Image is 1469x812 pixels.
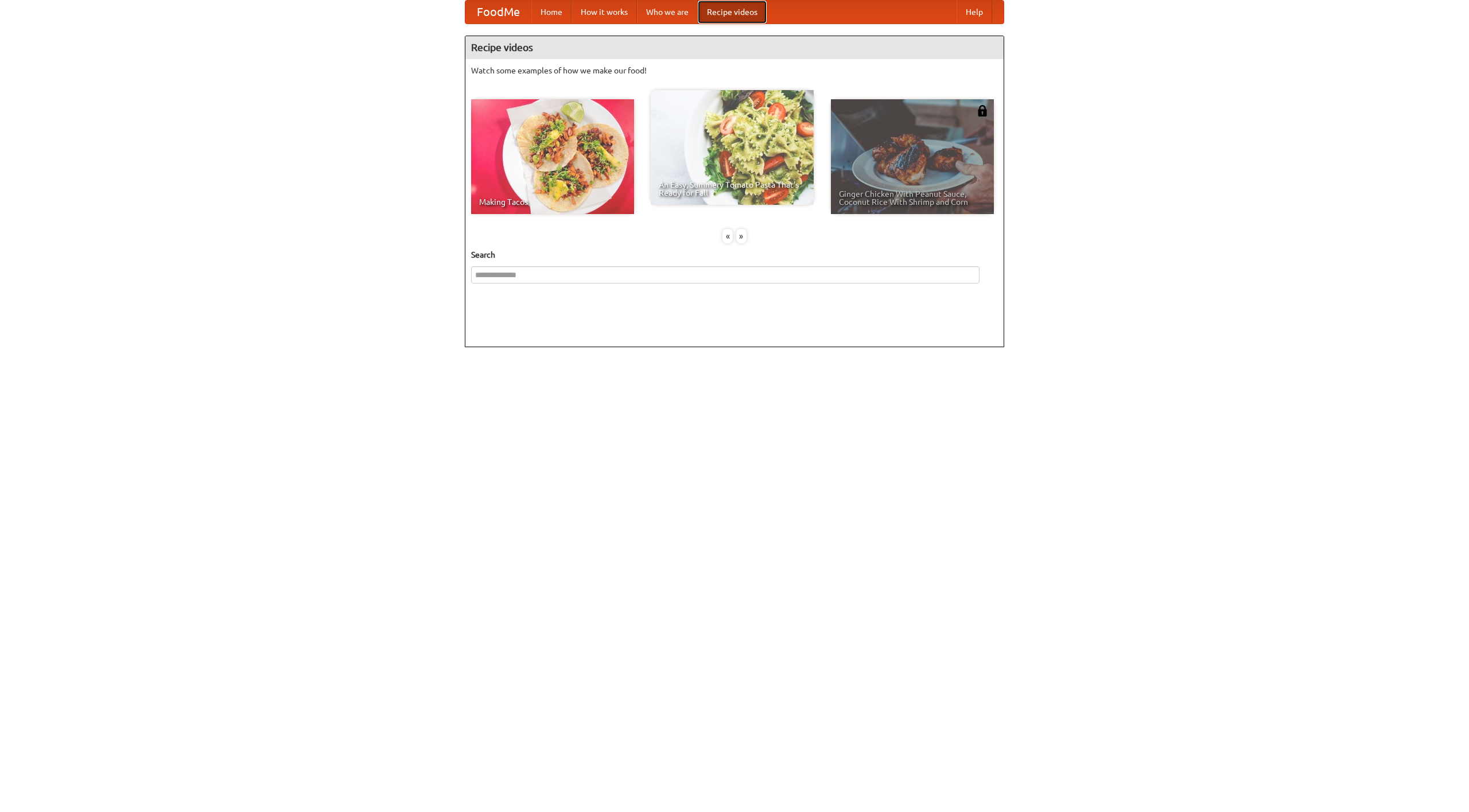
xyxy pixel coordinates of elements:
h4: Recipe videos [465,36,1004,59]
a: FoodMe [465,1,531,24]
a: An Easy, Summery Tomato Pasta That's Ready for Fall [651,90,814,205]
div: « [722,229,733,243]
a: How it works [572,1,637,24]
h5: Search [471,249,998,261]
img: 483408.png [977,105,988,116]
div: » [736,229,747,243]
a: Who we are [637,1,698,24]
a: Recipe videos [698,1,767,24]
span: An Easy, Summery Tomato Pasta That's Ready for Fall [659,181,806,197]
span: Making Tacos [479,198,626,206]
a: Making Tacos [471,99,634,214]
a: Home [531,1,572,24]
p: Watch some examples of how we make our food! [471,65,998,76]
a: Help [957,1,992,24]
